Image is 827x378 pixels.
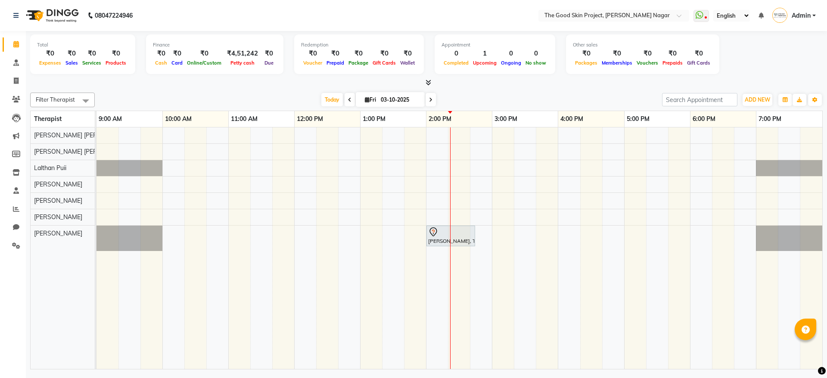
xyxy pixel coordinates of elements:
[229,113,260,125] a: 11:00 AM
[96,113,124,125] a: 9:00 AM
[103,49,128,59] div: ₹0
[224,49,261,59] div: ₹4,51,242
[471,49,499,59] div: 1
[756,113,783,125] a: 7:00 PM
[103,60,128,66] span: Products
[346,49,370,59] div: ₹0
[228,60,257,66] span: Petty cash
[169,60,185,66] span: Card
[662,93,737,106] input: Search Appointment
[153,41,277,49] div: Finance
[324,49,346,59] div: ₹0
[261,49,277,59] div: ₹0
[63,49,80,59] div: ₹0
[492,113,519,125] a: 3:00 PM
[34,229,82,237] span: [PERSON_NAME]
[573,60,600,66] span: Packages
[634,60,660,66] span: Vouchers
[153,49,169,59] div: ₹0
[324,60,346,66] span: Prepaid
[34,164,66,172] span: Lalthan Puii
[441,49,471,59] div: 0
[625,113,652,125] a: 5:00 PM
[185,60,224,66] span: Online/Custom
[441,41,548,49] div: Appointment
[34,213,82,221] span: [PERSON_NAME]
[295,113,325,125] a: 12:00 PM
[427,227,474,245] div: [PERSON_NAME], TK01, 02:00 PM-02:45 PM, Medi Facials - Hydra Facial
[37,49,63,59] div: ₹0
[185,49,224,59] div: ₹0
[346,60,370,66] span: Package
[169,49,185,59] div: ₹0
[301,49,324,59] div: ₹0
[690,113,718,125] a: 6:00 PM
[573,41,712,49] div: Other sales
[321,93,343,106] span: Today
[378,93,421,106] input: 2025-10-03
[499,60,523,66] span: Ongoing
[600,60,634,66] span: Memberships
[22,3,81,28] img: logo
[63,60,80,66] span: Sales
[499,49,523,59] div: 0
[34,180,82,188] span: [PERSON_NAME]
[262,60,276,66] span: Due
[363,96,378,103] span: Fri
[745,96,770,103] span: ADD NEW
[95,3,133,28] b: 08047224946
[743,94,772,106] button: ADD NEW
[523,60,548,66] span: No show
[634,49,660,59] div: ₹0
[301,60,324,66] span: Voucher
[370,49,398,59] div: ₹0
[34,197,82,204] span: [PERSON_NAME]
[36,96,75,103] span: Filter Therapist
[573,49,600,59] div: ₹0
[523,49,548,59] div: 0
[163,113,194,125] a: 10:00 AM
[685,49,712,59] div: ₹0
[34,131,132,139] span: [PERSON_NAME] [PERSON_NAME]
[558,113,585,125] a: 4:00 PM
[600,49,634,59] div: ₹0
[772,8,787,23] img: Admin
[441,60,471,66] span: Completed
[34,148,132,155] span: [PERSON_NAME] [PERSON_NAME]
[37,41,128,49] div: Total
[34,115,62,123] span: Therapist
[398,49,417,59] div: ₹0
[37,60,63,66] span: Expenses
[153,60,169,66] span: Cash
[426,113,454,125] a: 2:00 PM
[301,41,417,49] div: Redemption
[660,49,685,59] div: ₹0
[398,60,417,66] span: Wallet
[80,49,103,59] div: ₹0
[660,60,685,66] span: Prepaids
[792,11,811,20] span: Admin
[370,60,398,66] span: Gift Cards
[80,60,103,66] span: Services
[791,344,818,369] iframe: chat widget
[685,60,712,66] span: Gift Cards
[361,113,388,125] a: 1:00 PM
[471,60,499,66] span: Upcoming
